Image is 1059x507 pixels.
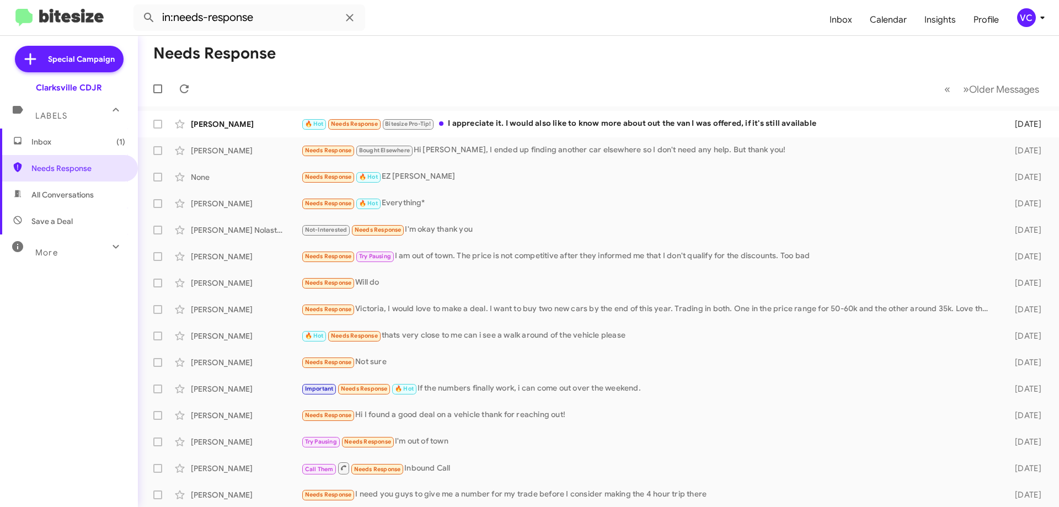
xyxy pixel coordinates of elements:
div: [PERSON_NAME] [191,436,301,447]
div: I'm out of town [301,435,997,448]
button: Previous [938,78,957,100]
span: 🔥 Hot [359,173,378,180]
span: Needs Response [354,466,401,473]
div: [DATE] [997,198,1050,209]
span: Bought Elsewhere [359,147,410,154]
span: Needs Response [305,253,352,260]
div: EZ [PERSON_NAME] [301,170,997,183]
div: Hi I found a good deal on a vehicle thank for reaching out! [301,409,997,421]
div: [DATE] [997,463,1050,474]
a: Insights [916,4,965,36]
div: [DATE] [997,277,1050,289]
div: [PERSON_NAME] [191,463,301,474]
div: [PERSON_NAME] [191,330,301,341]
span: Needs Response [331,120,378,127]
div: [DATE] [997,383,1050,394]
div: [DATE] [997,145,1050,156]
div: [PERSON_NAME] [191,383,301,394]
div: I need you guys to give me a number for my trade before I consider making the 4 hour trip there [301,488,997,501]
a: Inbox [821,4,861,36]
span: Special Campaign [48,54,115,65]
div: I am out of town. The price is not competitive after they informed me that I don't qualify for th... [301,250,997,263]
h1: Needs Response [153,45,276,62]
span: (1) [116,136,125,147]
span: Needs Response [305,412,352,419]
div: [DATE] [997,330,1050,341]
span: « [944,82,950,96]
div: [DATE] [997,410,1050,421]
div: [PERSON_NAME] [191,489,301,500]
div: None [191,172,301,183]
span: Needs Response [305,200,352,207]
div: [DATE] [997,172,1050,183]
span: Inbox [31,136,125,147]
span: Needs Response [344,438,391,445]
div: [DATE] [997,225,1050,236]
button: Next [956,78,1046,100]
input: Search [133,4,365,31]
div: I'm okay thank you [301,223,997,236]
div: I appreciate it. I would also like to know more about out the van I was offered, if it's still av... [301,118,997,130]
button: VC [1008,8,1047,27]
span: Needs Response [355,226,402,233]
span: » [963,82,969,96]
span: Try Pausing [305,438,337,445]
div: [DATE] [997,357,1050,368]
span: Bitesize Pro-Tip! [385,120,431,127]
span: Needs Response [305,359,352,366]
span: Older Messages [969,83,1039,95]
span: All Conversations [31,189,94,200]
span: Needs Response [305,491,352,498]
div: [PERSON_NAME] Nolastname119587306 [191,225,301,236]
span: Not-Interested [305,226,347,233]
span: Call Them [305,466,334,473]
div: [PERSON_NAME] [191,251,301,262]
div: [PERSON_NAME] [191,357,301,368]
div: Inbound Call [301,461,997,475]
nav: Page navigation example [938,78,1046,100]
a: Profile [965,4,1008,36]
span: Save a Deal [31,216,73,227]
a: Special Campaign [15,46,124,72]
div: If the numbers finally work, i can come out over the weekend. [301,382,997,395]
div: [DATE] [997,489,1050,500]
span: Needs Response [305,306,352,313]
span: Needs Response [331,332,378,339]
div: [DATE] [997,436,1050,447]
span: Try Pausing [359,253,391,260]
div: Not sure [301,356,997,369]
span: 🔥 Hot [359,200,378,207]
div: VC [1017,8,1036,27]
div: [DATE] [997,251,1050,262]
span: Needs Response [341,385,388,392]
div: Everything* [301,197,997,210]
div: [DATE] [997,304,1050,315]
span: Labels [35,111,67,121]
span: Needs Response [305,173,352,180]
div: [PERSON_NAME] [191,145,301,156]
span: More [35,248,58,258]
span: 🔥 Hot [395,385,414,392]
span: 🔥 Hot [305,332,324,339]
span: 🔥 Hot [305,120,324,127]
div: [PERSON_NAME] [191,410,301,421]
div: [DATE] [997,119,1050,130]
span: Needs Response [305,147,352,154]
div: thats very close to me can i see a walk around of the vehicle please [301,329,997,342]
div: Victoria, I would love to make a deal. I want to buy two new cars by the end of this year. Tradin... [301,303,997,316]
span: Needs Response [31,163,125,174]
div: [PERSON_NAME] [191,277,301,289]
div: [PERSON_NAME] [191,304,301,315]
div: [PERSON_NAME] [191,119,301,130]
div: Clarksville CDJR [36,82,102,93]
div: Hi [PERSON_NAME], I ended up finding another car elsewhere so I don't need any help. But thank you! [301,144,997,157]
span: Important [305,385,334,392]
div: Will do [301,276,997,289]
div: [PERSON_NAME] [191,198,301,209]
span: Needs Response [305,279,352,286]
a: Calendar [861,4,916,36]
